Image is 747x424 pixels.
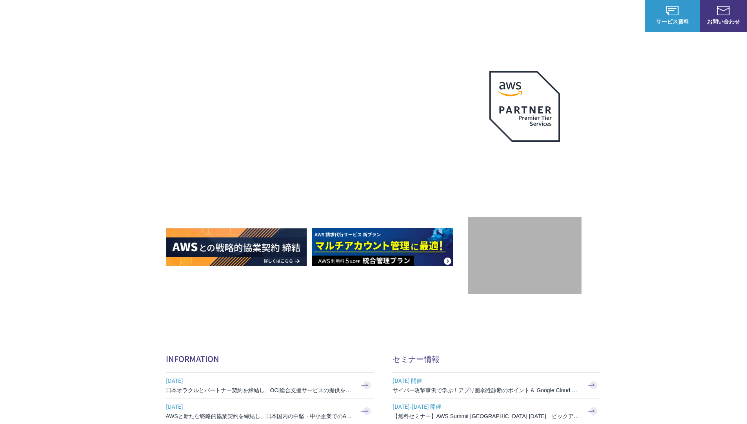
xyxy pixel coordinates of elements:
[532,12,554,20] a: 導入事例
[166,400,354,412] span: [DATE]
[489,71,560,142] img: AWSプレミアティアサービスパートナー
[393,353,600,364] h2: セミナー情報
[483,229,566,286] img: 契約件数
[166,386,354,394] h3: 日本オラクルとパートナー契約を締結し、OCI総合支援サービスの提供を開始
[166,412,354,420] h3: AWSと新たな戦略的協業契約を締結し、日本国内の中堅・中小企業でのAWS活用を加速
[393,412,581,420] h3: 【無料セミナー】AWS Summit [GEOGRAPHIC_DATA] [DATE] ピックアップセッション
[454,12,516,20] p: 業種別ソリューション
[166,228,307,266] img: AWSとの戦略的協業契約 締結
[480,151,569,181] p: 最上位プレミアティア サービスパートナー
[645,17,700,26] span: サービス資料
[166,87,468,121] p: AWSの導入からコスト削減、 構成・運用の最適化からデータ活用まで 規模や業種業態を問わない マネージドサービスで
[393,398,600,424] a: [DATE]-[DATE] 開催 【無料セミナー】AWS Summit [GEOGRAPHIC_DATA] [DATE] ピックアップセッション
[393,375,581,386] span: [DATE] 開催
[166,398,374,424] a: [DATE] AWSと新たな戦略的協業契約を締結し、日本国内の中堅・中小企業でのAWS活用を加速
[666,6,679,15] img: AWS総合支援サービス C-Chorus サービス資料
[90,7,147,24] span: NHN テコラス AWS総合支援サービス
[166,129,468,205] h1: AWS ジャーニーの 成功を実現
[717,6,730,15] img: お問い合わせ
[393,386,581,394] h3: サイバー攻撃事例で学ぶ！アプリ脆弱性診断のポイント＆ Google Cloud セキュリティ対策
[374,12,393,20] p: 強み
[166,373,374,398] a: [DATE] 日本オラクルとパートナー契約を締結し、OCI総合支援サービスの提供を開始
[166,375,354,386] span: [DATE]
[12,6,147,25] a: AWS総合支援サービス C-Chorus NHN テコラスAWS総合支援サービス
[408,12,438,20] p: サービス
[570,12,600,20] p: ナレッジ
[393,400,581,412] span: [DATE]-[DATE] 開催
[312,228,453,266] img: AWS請求代行サービス 統合管理プラン
[700,17,747,26] span: お問い合わせ
[615,12,637,20] a: ログイン
[393,373,600,398] a: [DATE] 開催 サイバー攻撃事例で学ぶ！アプリ脆弱性診断のポイント＆ Google Cloud セキュリティ対策
[166,353,374,364] h2: INFORMATION
[516,151,533,163] em: AWS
